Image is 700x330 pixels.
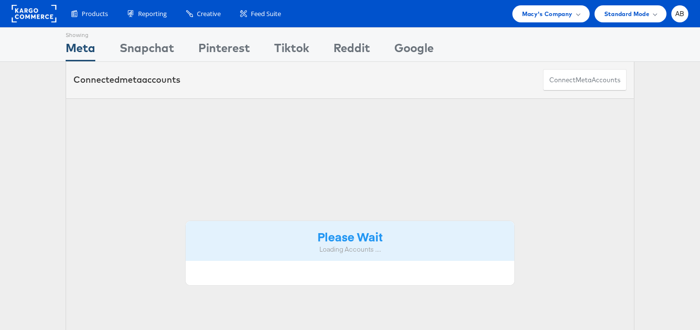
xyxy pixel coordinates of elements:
[274,39,309,61] div: Tiktok
[522,9,573,19] span: Macy's Company
[82,9,108,18] span: Products
[193,245,507,254] div: Loading Accounts ....
[317,228,383,244] strong: Please Wait
[394,39,434,61] div: Google
[604,9,649,19] span: Standard Mode
[333,39,370,61] div: Reddit
[198,39,250,61] div: Pinterest
[138,9,167,18] span: Reporting
[576,75,592,85] span: meta
[543,69,627,91] button: ConnectmetaAccounts
[120,74,142,85] span: meta
[120,39,174,61] div: Snapchat
[66,39,95,61] div: Meta
[197,9,221,18] span: Creative
[73,73,180,86] div: Connected accounts
[66,28,95,39] div: Showing
[251,9,281,18] span: Feed Suite
[675,11,684,17] span: AB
